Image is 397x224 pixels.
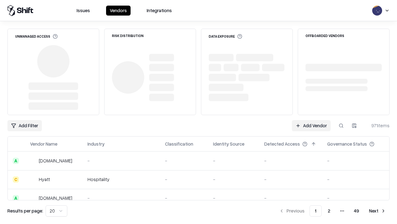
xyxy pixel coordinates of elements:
div: - [264,157,317,164]
div: Hospitality [87,176,155,183]
button: 1 [310,205,322,217]
div: 971 items [365,122,390,129]
nav: pagination [275,205,390,217]
div: - [165,157,203,164]
div: Unmanaged Access [15,34,58,39]
div: C [13,176,19,183]
img: primesec.co.il [30,195,36,201]
button: 2 [323,205,335,217]
div: Data Exposure [209,34,242,39]
div: A [13,195,19,201]
div: - [327,195,384,201]
div: Risk Distribution [112,34,144,37]
div: - [87,195,155,201]
div: - [213,176,254,183]
button: Issues [73,6,94,16]
div: Offboarded Vendors [306,34,344,37]
div: - [264,195,317,201]
div: [DOMAIN_NAME] [39,157,72,164]
div: - [264,176,317,183]
div: Detected Access [264,141,300,147]
button: Integrations [143,6,176,16]
button: Add Filter [7,120,42,131]
button: 49 [349,205,364,217]
img: intrado.com [30,158,36,164]
div: - [327,176,384,183]
div: - [327,157,384,164]
div: A [13,158,19,164]
div: - [165,176,203,183]
div: Governance Status [327,141,367,147]
div: - [87,157,155,164]
img: Hyatt [30,176,36,183]
div: Hyatt [39,176,50,183]
div: - [213,195,254,201]
div: Vendor Name [30,141,57,147]
div: Classification [165,141,193,147]
div: - [165,195,203,201]
div: - [213,157,254,164]
button: Vendors [106,6,131,16]
p: Results per page: [7,208,43,214]
div: [DOMAIN_NAME] [39,195,72,201]
button: Next [365,205,390,217]
div: Industry [87,141,105,147]
div: Identity Source [213,141,244,147]
a: Add Vendor [292,120,331,131]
